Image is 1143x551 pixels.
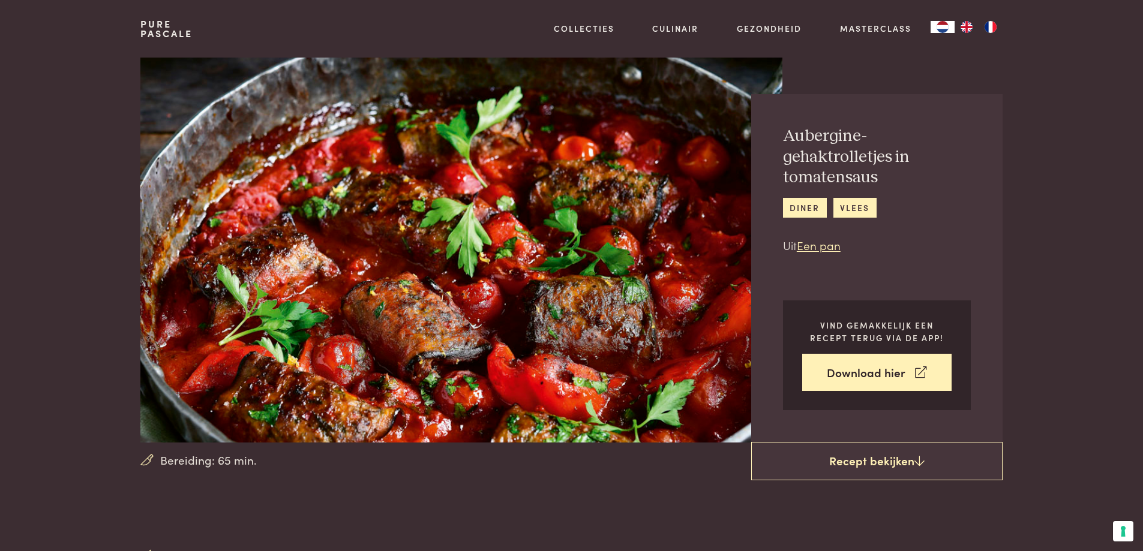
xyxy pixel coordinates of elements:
[783,126,971,188] h2: Aubergine-gehaktrolletjes in tomatensaus
[802,319,952,344] p: Vind gemakkelijk een recept terug via de app!
[931,21,1003,33] aside: Language selected: Nederlands
[783,198,827,218] a: diner
[140,19,193,38] a: PurePascale
[783,237,971,254] p: Uit
[833,198,877,218] a: vlees
[955,21,979,33] a: EN
[140,58,782,442] img: Aubergine-gehaktrolletjes in tomatensaus
[1113,521,1133,541] button: Uw voorkeuren voor toestemming voor trackingtechnologieën
[737,22,802,35] a: Gezondheid
[160,451,257,469] span: Bereiding: 65 min.
[751,442,1003,480] a: Recept bekijken
[652,22,698,35] a: Culinair
[840,22,911,35] a: Masterclass
[931,21,955,33] div: Language
[931,21,955,33] a: NL
[955,21,1003,33] ul: Language list
[802,354,952,392] a: Download hier
[797,237,841,253] a: Een pan
[554,22,614,35] a: Collecties
[979,21,1003,33] a: FR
